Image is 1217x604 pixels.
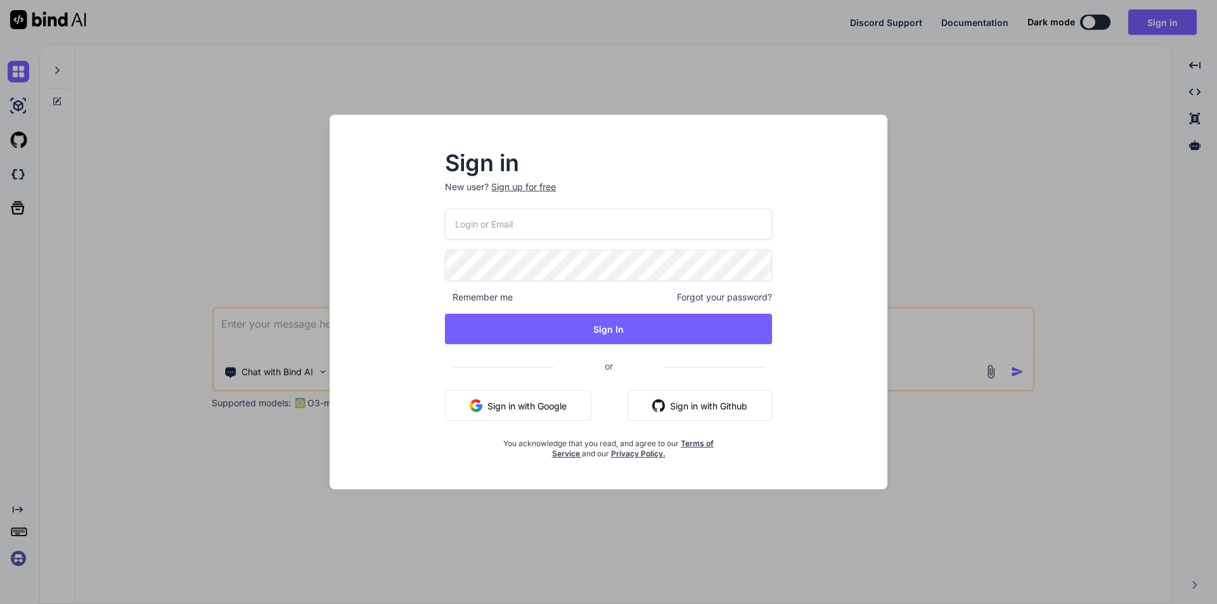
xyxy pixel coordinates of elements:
[499,431,718,459] div: You acknowledge that you read, and agree to our and our
[677,291,772,304] span: Forgot your password?
[628,390,772,421] button: Sign in with Github
[611,449,666,458] a: Privacy Policy.
[445,314,772,344] button: Sign In
[445,181,772,209] p: New user?
[445,291,513,304] span: Remember me
[491,181,556,193] div: Sign up for free
[554,350,664,382] span: or
[445,390,591,421] button: Sign in with Google
[445,153,772,173] h2: Sign in
[552,439,714,458] a: Terms of Service
[470,399,482,412] img: google
[445,209,772,240] input: Login or Email
[652,399,665,412] img: github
